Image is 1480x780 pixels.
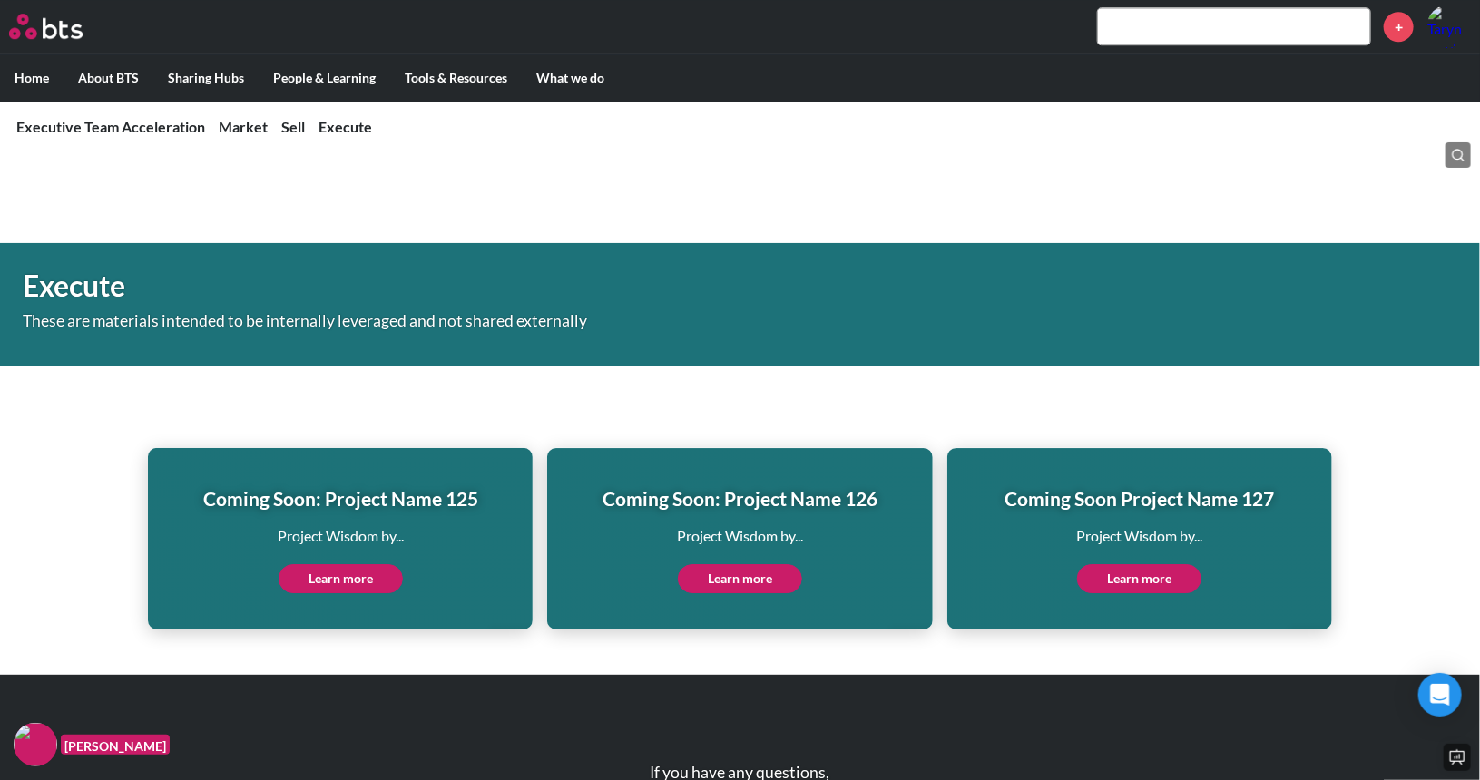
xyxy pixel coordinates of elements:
a: Profile [1427,5,1471,48]
a: Learn more [678,564,802,593]
label: What we do [522,54,619,102]
figcaption: [PERSON_NAME] [61,735,170,756]
a: Market [219,118,268,135]
h1: Coming Soon: Project Name 126 [603,485,877,512]
a: Sell [281,118,305,135]
label: Sharing Hubs [153,54,259,102]
a: Executive Team Acceleration [16,118,205,135]
label: About BTS [64,54,153,102]
a: Execute [319,118,372,135]
div: Open Intercom Messenger [1418,673,1462,717]
h1: Execute [23,266,1027,307]
p: These are materials intended to be internally leveraged and not shared externally [23,313,826,329]
label: People & Learning [259,54,390,102]
p: Project Wisdom by... [1005,526,1274,546]
p: Project Wisdom by... [603,526,877,546]
label: Tools & Resources [390,54,522,102]
a: Learn more [1077,564,1201,593]
h1: Coming Soon: Project Name 125 [203,485,478,512]
a: + [1384,12,1414,42]
img: BTS Logo [9,14,83,39]
p: Project Wisdom by... [203,526,478,546]
a: Learn more [279,564,403,593]
img: Taryn Davino [1427,5,1471,48]
h1: Coming Soon Project Name 127 [1005,485,1274,512]
a: Go home [9,14,116,39]
img: F [14,723,57,766]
